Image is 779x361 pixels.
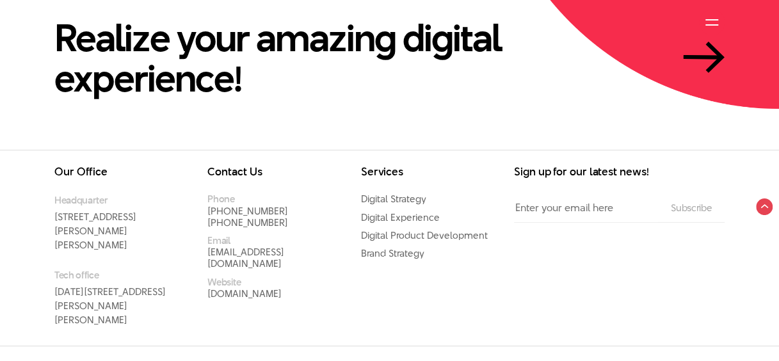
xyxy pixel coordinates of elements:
small: Phone [207,192,234,205]
small: Headquarter [54,193,188,207]
h3: Services [361,166,495,177]
small: Website [207,275,241,289]
a: Digital Strategy [361,192,426,205]
h3: Sign up for our latest news! [514,166,725,177]
input: Enter your email here [514,193,658,222]
h3: Our Office [54,166,188,177]
a: Digital Product Development [361,229,488,242]
a: [PHONE_NUMBER] [207,216,288,229]
a: Brand Strategy [361,246,424,260]
p: [DATE][STREET_ADDRESS][PERSON_NAME][PERSON_NAME] [54,268,188,326]
h2: Realize your amazing digital experience! [54,18,502,99]
p: [STREET_ADDRESS][PERSON_NAME][PERSON_NAME] [54,193,188,252]
h3: Contact Us [207,166,341,177]
input: Subscribe [667,203,716,213]
a: Digital Experience [361,211,440,224]
a: Realize your amazing digital experience! [54,18,725,99]
a: [EMAIL_ADDRESS][DOMAIN_NAME] [207,245,284,270]
small: Email [207,234,230,247]
small: Tech office [54,268,188,282]
a: [DOMAIN_NAME] [207,287,282,300]
a: [PHONE_NUMBER] [207,204,288,218]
